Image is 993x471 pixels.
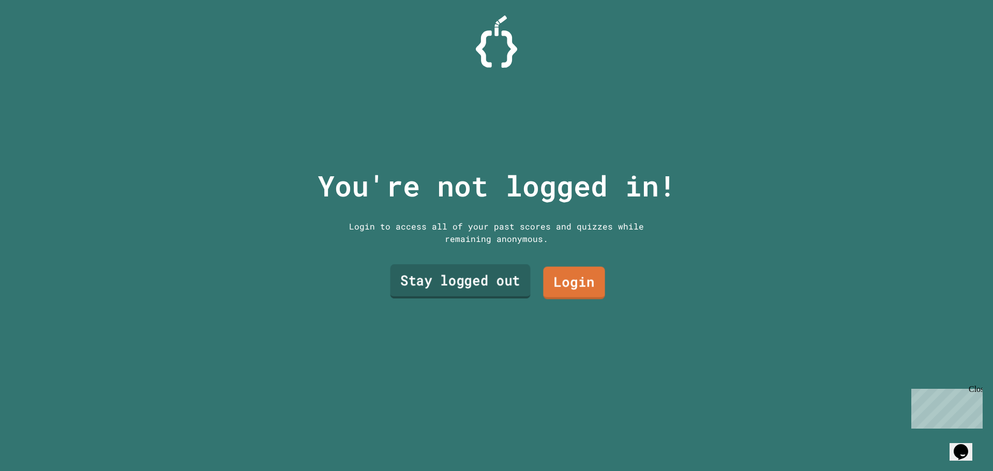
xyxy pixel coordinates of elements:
p: You're not logged in! [318,164,676,207]
iframe: chat widget [907,385,983,429]
a: Login [543,267,605,299]
iframe: chat widget [950,430,983,461]
img: Logo.svg [476,16,517,68]
a: Stay logged out [390,264,530,298]
div: Login to access all of your past scores and quizzes while remaining anonymous. [341,220,652,245]
div: Chat with us now!Close [4,4,71,66]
